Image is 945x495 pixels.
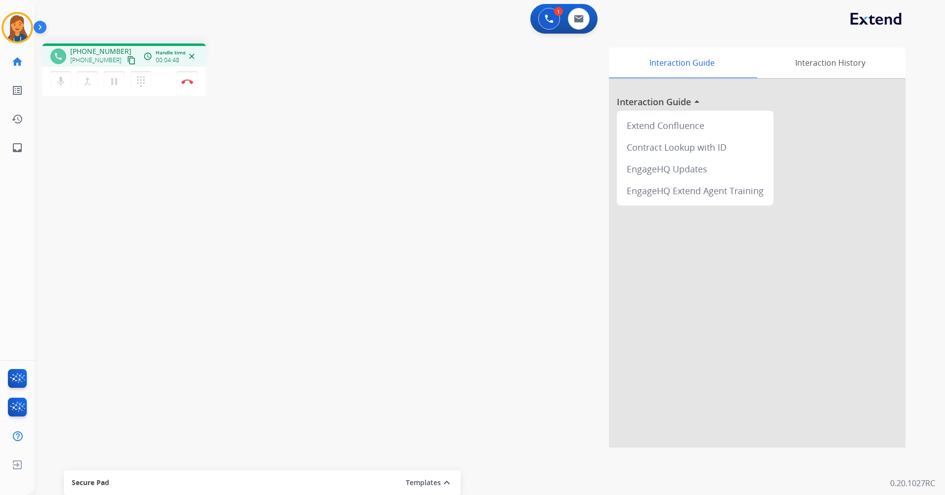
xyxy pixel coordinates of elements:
[156,56,179,64] span: 00:04:48
[441,477,453,489] mat-icon: expand_less
[621,180,770,202] div: EngageHQ Extend Agent Training
[554,7,563,16] div: 1
[181,79,193,84] img: control
[890,477,935,489] p: 0.20.1027RC
[143,52,152,61] mat-icon: access_time
[11,113,23,125] mat-icon: history
[156,49,186,56] span: Handle time
[70,46,131,56] span: [PHONE_NUMBER]
[609,47,755,78] div: Interaction Guide
[621,158,770,180] div: EngageHQ Updates
[11,84,23,96] mat-icon: list_alt
[621,136,770,158] div: Contract Lookup with ID
[54,52,63,61] mat-icon: phone
[406,477,441,489] button: Templates
[127,56,136,65] mat-icon: content_copy
[621,115,770,136] div: Extend Confluence
[70,56,122,64] span: [PHONE_NUMBER]
[3,14,31,41] img: avatar
[755,47,905,78] div: Interaction History
[55,76,67,87] mat-icon: mic
[135,76,147,87] mat-icon: dialpad
[108,76,120,87] mat-icon: pause
[11,142,23,154] mat-icon: inbox
[187,52,196,61] mat-icon: close
[11,56,23,68] mat-icon: home
[72,478,109,488] span: Secure Pad
[82,76,93,87] mat-icon: merge_type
